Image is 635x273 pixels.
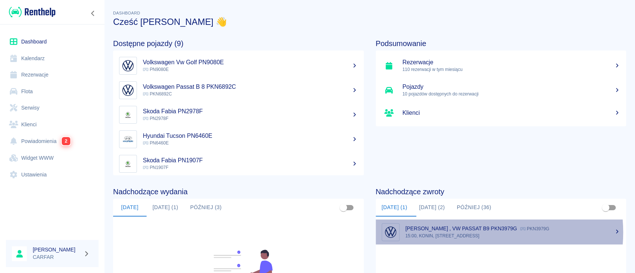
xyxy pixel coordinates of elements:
h5: Volkswagen Vw Golf PN9080E [143,59,358,66]
img: Image [121,157,135,171]
a: ImageSkoda Fabia PN1907F PN1907F [113,152,364,176]
img: Image [121,83,135,97]
a: ImageVolkswagen Passat B 8 PKN6892C PKN6892C [113,78,364,103]
p: PKN3979G [520,226,549,231]
h4: Podsumowanie [376,39,626,48]
a: Image[PERSON_NAME] , VW PASSAT B9 PKN3979G PKN3979G15:00, KONIN, [STREET_ADDRESS] [376,220,626,244]
img: Renthelp logo [9,6,55,18]
img: Image [121,108,135,122]
button: [DATE] (1) [376,199,413,217]
span: PN6460E [143,140,169,146]
p: CARFAR [33,253,80,261]
h5: Rezerwacje [403,59,620,66]
h4: Nadchodzące wydania [113,187,364,196]
button: [DATE] [113,199,147,217]
a: Widget WWW [6,150,99,166]
span: PN2978F [143,116,169,121]
a: Flota [6,83,99,100]
span: 2 [62,137,70,145]
span: Pokaż przypisane tylko do mnie [599,201,613,215]
span: PN1907F [143,165,169,170]
h5: Klienci [403,109,620,117]
a: Serwisy [6,100,99,116]
a: ImageVolkswagen Vw Golf PN9080E PN9080E [113,53,364,78]
button: Później (3) [184,199,228,217]
button: Zwiń nawigację [87,9,99,18]
p: 15:00, KONIN, [STREET_ADDRESS] [405,233,620,239]
h5: Skoda Fabia PN2978F [143,108,358,115]
a: Rezerwacje [6,66,99,83]
a: Pojazdy10 pojazdów dostępnych do rezerwacji [376,78,626,103]
h4: Dostępne pojazdy (9) [113,39,364,48]
a: Klienci [6,116,99,133]
h5: Volkswagen Passat B 8 PKN6892C [143,83,358,91]
button: [DATE] (1) [147,199,184,217]
h4: Nadchodzące zwroty [376,187,626,196]
h5: Skoda Fabia PN1907F [143,157,358,164]
img: Image [121,132,135,146]
img: Image [121,59,135,73]
h5: Pojazdy [403,83,620,91]
a: Dashboard [6,33,99,50]
a: ImageSkoda Fabia PN2978F PN2978F [113,103,364,127]
span: Pokaż przypisane tylko do mnie [336,201,350,215]
p: 110 rezerwacji w tym miesiącu [403,66,620,73]
h5: Hyundai Tucson PN6460E [143,132,358,140]
a: ImageHyundai Tucson PN6460E PN6460E [113,127,364,152]
button: [DATE] (2) [413,199,451,217]
p: 10 pojazdów dostępnych do rezerwacji [403,91,620,97]
p: [PERSON_NAME] , VW PASSAT B9 PKN3979G [405,225,517,231]
a: Klienci [376,103,626,123]
h6: [PERSON_NAME] [33,246,80,253]
a: Ustawienia [6,166,99,183]
img: Image [384,225,398,239]
a: Kalendarz [6,50,99,67]
span: Dashboard [113,11,140,15]
button: Później (36) [451,199,497,217]
a: Renthelp logo [6,6,55,18]
a: Rezerwacje110 rezerwacji w tym miesiącu [376,53,626,78]
span: PKN6892C [143,91,172,97]
h3: Cześć [PERSON_NAME] 👋 [113,17,626,27]
a: Powiadomienia2 [6,133,99,150]
span: PN9080E [143,67,169,72]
